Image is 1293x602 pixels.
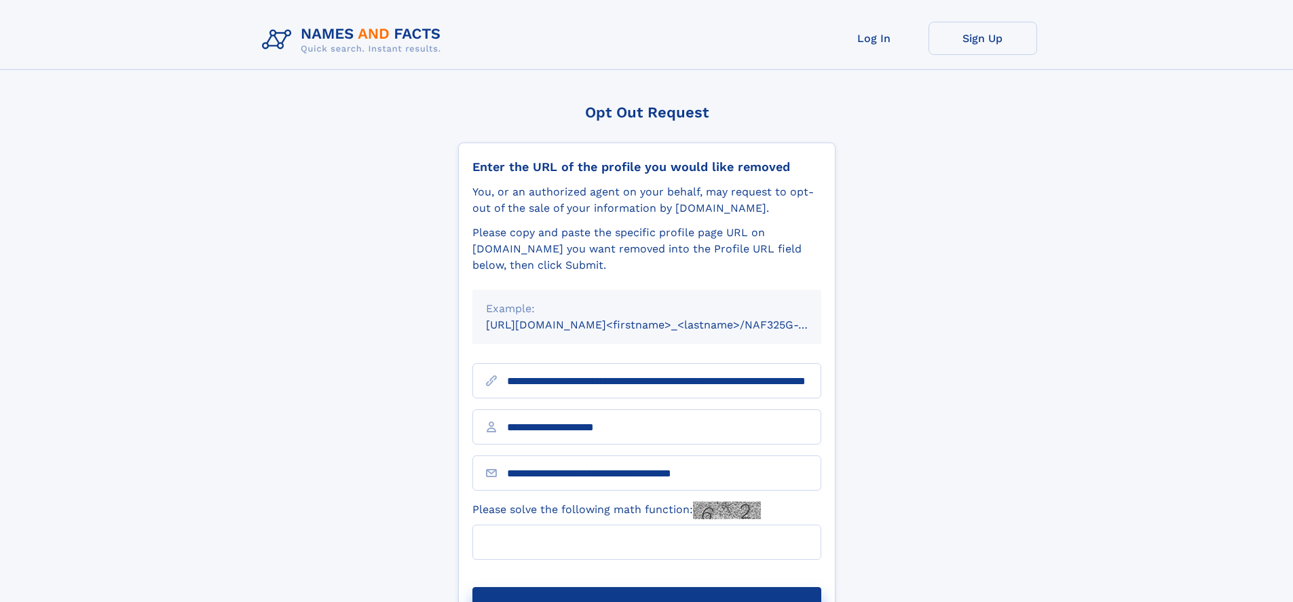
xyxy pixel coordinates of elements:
label: Please solve the following math function: [472,502,761,519]
div: You, or an authorized agent on your behalf, may request to opt-out of the sale of your informatio... [472,184,821,217]
img: Logo Names and Facts [257,22,452,58]
small: [URL][DOMAIN_NAME]<firstname>_<lastname>/NAF325G-xxxxxxxx [486,318,847,331]
a: Sign Up [929,22,1037,55]
div: Please copy and paste the specific profile page URL on [DOMAIN_NAME] you want removed into the Pr... [472,225,821,274]
a: Log In [820,22,929,55]
div: Opt Out Request [458,104,836,121]
div: Example: [486,301,808,317]
div: Enter the URL of the profile you would like removed [472,159,821,174]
